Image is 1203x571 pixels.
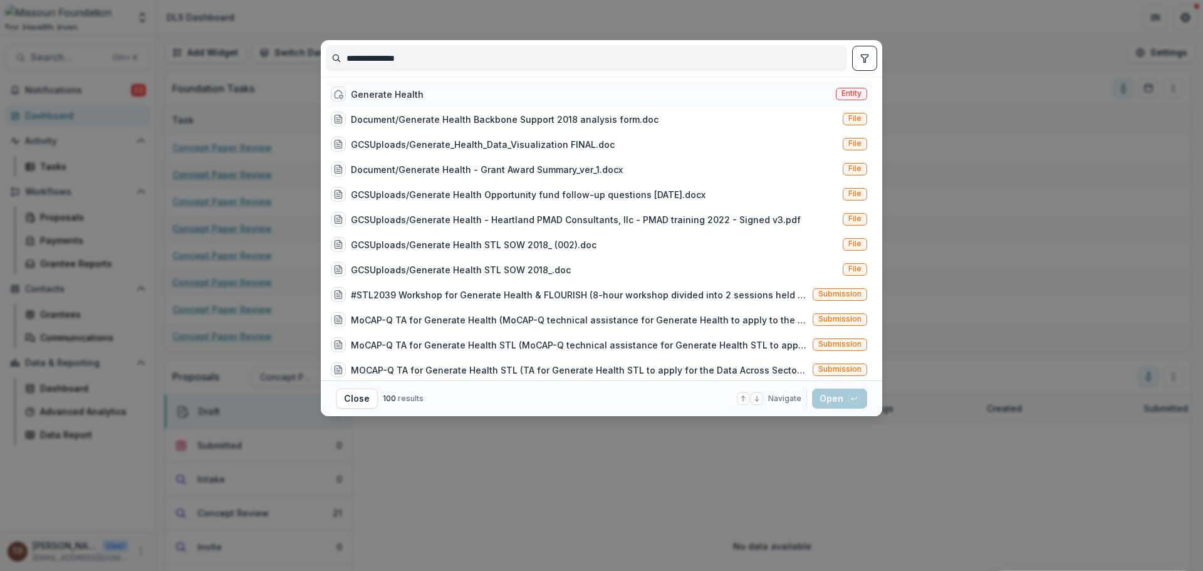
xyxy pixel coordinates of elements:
div: Document/Generate Health Backbone Support 2018 analysis form.doc [351,113,659,126]
div: MoCAP-Q TA for Generate Health STL (MoCAP-Q technical assistance for Generate Health STL to apply... [351,338,808,352]
span: File [848,239,862,248]
span: results [398,394,424,403]
div: GCSUploads/Generate Health - Heartland PMAD Consultants, llc - PMAD training 2022 - Signed v3.pdf [351,213,801,226]
button: toggle filters [852,46,877,71]
div: GCSUploads/Generate_Health_Data_Visualization FINAL.doc [351,138,615,151]
span: Submission [818,340,862,348]
div: GCSUploads/Generate Health Opportunity fund follow-up questions [DATE].docx [351,188,706,201]
div: Document/Generate Health - Grant Award Summary_ver_1.docx [351,163,623,176]
span: 100 [383,394,396,403]
div: #STL2039 Workshop for Generate Health & FLOURISH (8-hour workshop divided into 2 sessions held ab... [351,288,808,301]
span: Navigate [768,393,801,404]
span: Submission [818,365,862,374]
span: File [848,139,862,148]
span: File [848,164,862,173]
div: Generate Health [351,88,424,101]
span: File [848,189,862,198]
button: Open [812,389,867,409]
span: File [848,214,862,223]
div: MOCAP-Q TA for Generate Health STL (TA for Generate Health STL to apply for the Data Across Secto... [351,364,808,377]
button: Close [336,389,378,409]
div: GCSUploads/Generate Health STL SOW 2018_ (002).doc [351,238,596,251]
div: MoCAP-Q TA for Generate Health (MoCAP-Q technical assistance for Generate Health to apply to the ... [351,313,808,327]
span: Entity [841,89,862,98]
div: GCSUploads/Generate Health STL SOW 2018_.doc [351,263,571,276]
span: Submission [818,315,862,323]
span: File [848,265,862,273]
span: Submission [818,290,862,298]
span: File [848,114,862,123]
